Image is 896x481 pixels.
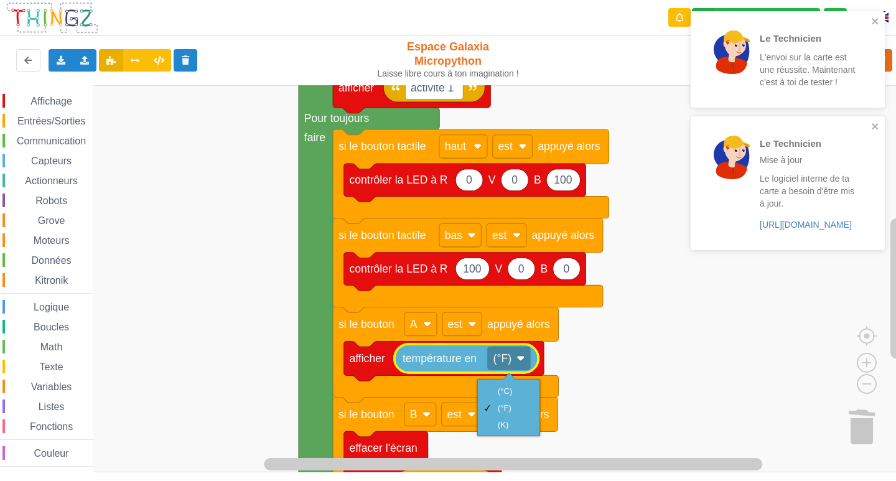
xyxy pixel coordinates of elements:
[448,318,463,330] text: est
[760,137,857,150] p: Le Technicien
[492,229,507,241] text: est
[532,229,595,241] text: appuyé alors
[32,322,71,332] span: Boucles
[692,8,820,27] div: Ta base fonctionne bien !
[37,362,65,372] span: Texte
[33,275,70,286] span: Kitronik
[463,263,482,275] text: 100
[29,381,74,392] span: Variables
[6,1,99,34] img: thingz_logo.png
[23,175,80,186] span: Actionneurs
[338,408,394,421] text: si le bouton
[760,32,857,45] p: Le Technicien
[495,263,502,275] text: V
[498,386,528,396] div: (°C)
[338,229,426,241] text: si le bouton tactile
[445,229,463,241] text: bas
[411,82,454,94] text: activite 1
[32,302,71,312] span: Logique
[498,403,528,413] div: (°F)
[338,82,374,94] text: afficher
[350,442,418,454] text: effacer l'écran
[338,318,394,330] text: si le bouton
[466,174,472,186] text: 0
[871,121,880,133] button: close
[538,141,600,153] text: appuyé alors
[541,263,548,275] text: B
[15,136,88,146] span: Communication
[498,141,513,153] text: est
[487,318,550,330] text: appuyé alors
[564,263,570,275] text: 0
[410,318,418,330] text: A
[372,68,525,79] div: Laisse libre cours à ton imagination !
[760,220,852,230] a: [URL][DOMAIN_NAME]
[350,174,448,186] text: contrôler la LED à R
[554,174,572,186] text: 100
[518,263,525,275] text: 0
[29,96,73,106] span: Affichage
[760,154,857,166] p: Mise à jour
[338,141,426,153] text: si le bouton tactile
[447,408,462,421] text: est
[39,342,65,352] span: Math
[445,141,466,153] text: haut
[16,116,87,126] span: Entrées/Sorties
[498,420,528,429] div: (K)
[350,263,448,275] text: contrôler la LED à R
[29,156,73,166] span: Capteurs
[28,421,75,432] span: Fonctions
[493,352,511,365] text: (°F)
[403,352,477,365] text: température en
[871,16,880,28] button: close
[760,51,857,88] p: L'envoi sur la carte est une réussite. Maintenant c'est à toi de tester !
[511,174,518,186] text: 0
[534,174,541,186] text: B
[304,131,325,144] text: faire
[488,174,496,186] text: V
[30,255,73,266] span: Données
[37,401,67,412] span: Listes
[34,195,69,206] span: Robots
[32,235,72,246] span: Moteurs
[304,112,370,124] text: Pour toujours
[760,172,857,210] p: Le logiciel interne de ta carte a besoin d'être mis à jour.
[32,448,71,459] span: Couleur
[410,408,418,421] text: B
[372,40,525,79] div: Espace Galaxia Micropython
[36,215,67,226] span: Grove
[350,352,385,365] text: afficher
